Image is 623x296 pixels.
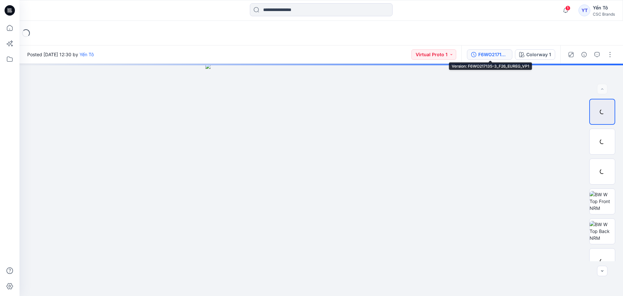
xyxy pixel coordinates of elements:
img: eyJhbGciOiJIUzI1NiIsImtpZCI6IjAiLCJzbHQiOiJzZXMiLCJ0eXAiOiJKV1QifQ.eyJkYXRhIjp7InR5cGUiOiJzdG9yYW... [205,64,437,296]
img: BW W Top Back NRM [590,221,615,241]
a: Yến Tô [79,52,94,57]
span: Posted [DATE] 12:30 by [27,51,94,58]
img: BW W Top Front NRM [590,191,615,212]
div: F6WO217135-3_F26_EUREG_VP1 [478,51,508,58]
button: Colorway 1 [515,49,555,60]
div: Colorway 1 [526,51,551,58]
div: YT [579,5,590,16]
div: CSC Brands [593,12,615,17]
div: Yến Tô [593,4,615,12]
button: Details [579,49,589,60]
span: 1 [565,6,570,11]
button: F6WO217135-3_F26_EUREG_VP1 [467,49,512,60]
